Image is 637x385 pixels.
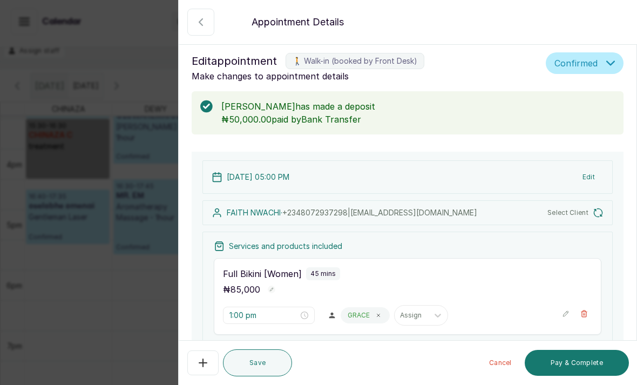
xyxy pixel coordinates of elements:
p: GRACE [348,311,370,320]
button: Save [223,349,292,376]
p: FAITH NWACHI · [227,207,477,218]
button: Select Client [547,207,604,218]
button: Confirmed [546,52,624,74]
button: Edit [574,167,604,187]
p: [DATE] 05:00 PM [227,172,289,183]
label: 🚶 Walk-in (booked by Front Desk) [286,53,424,69]
span: +234 8072937298 | [EMAIL_ADDRESS][DOMAIN_NAME] [282,208,477,217]
input: Select time [229,309,299,321]
p: Appointment Details [252,15,344,30]
p: ₦ [223,283,260,296]
button: Cancel [480,350,520,376]
p: Full Bikini [Women] [223,267,302,280]
p: 45 mins [310,269,336,278]
p: [PERSON_NAME] has made a deposit [221,100,615,113]
p: ₦50,000.00 paid by Bank Transfer [221,113,615,126]
button: Pay & Complete [525,350,629,376]
p: Make changes to appointment details [192,70,541,83]
span: Edit appointment [192,52,277,70]
span: Select Client [547,208,588,217]
span: Confirmed [554,57,598,70]
p: Services and products included [229,241,342,252]
span: 85,000 [231,284,260,295]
